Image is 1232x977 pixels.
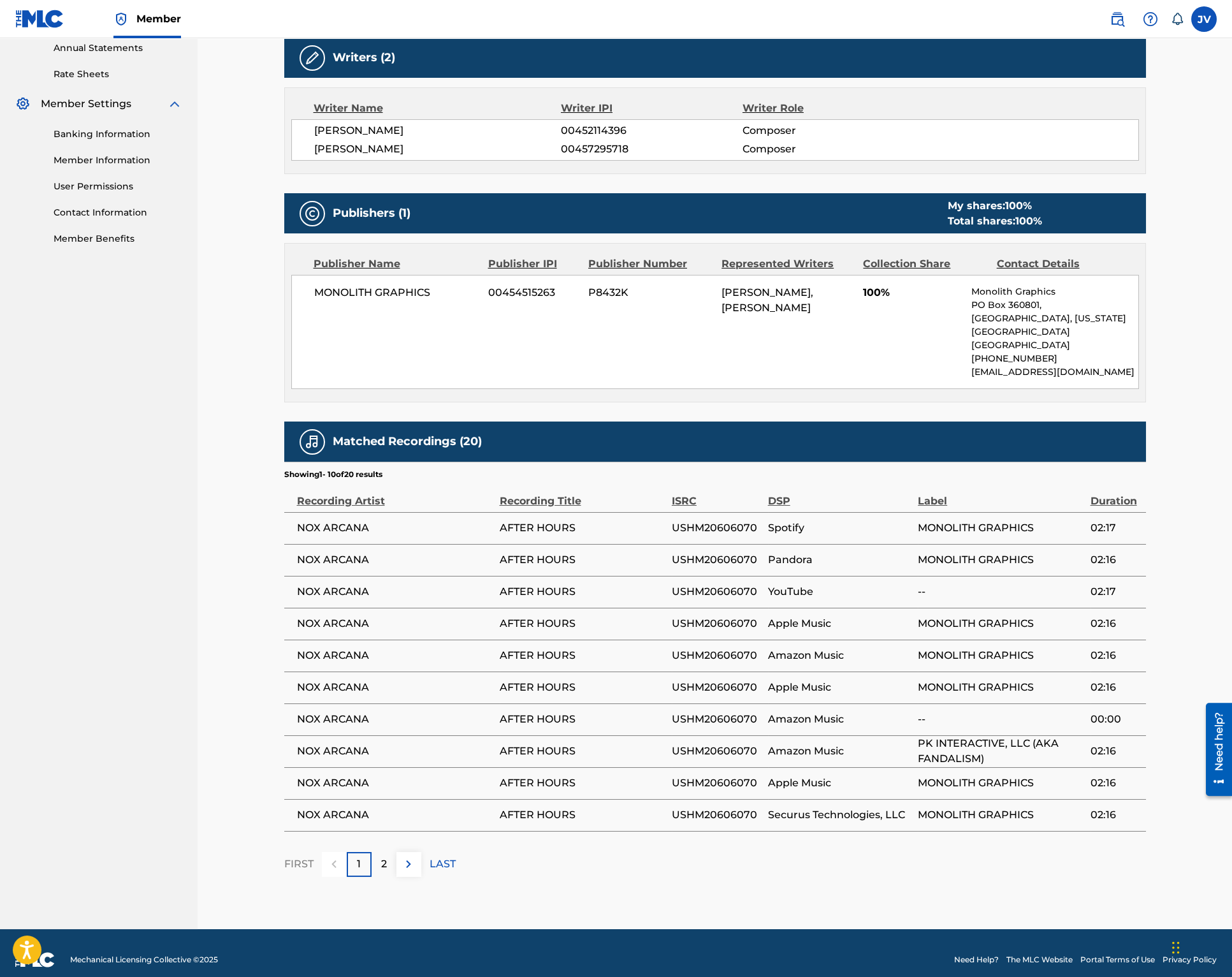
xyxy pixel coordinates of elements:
[305,434,320,450] img: Matched Recordings
[768,648,912,663] span: Amazon Music
[1091,480,1140,509] div: Duration
[1138,6,1163,32] div: Help
[1080,954,1155,966] a: Portal Terms of Use
[54,232,182,246] a: Member Benefits
[41,96,131,112] span: Member Settings
[500,480,665,509] div: Recording Title
[721,256,853,272] div: Represented Writers
[15,96,31,112] img: Member Settings
[971,298,1138,312] p: PO Box 360801,
[1091,712,1140,727] span: 00:00
[297,775,493,791] span: NOX ARCANA
[500,584,665,599] span: AFTER HOURS
[672,584,762,599] span: USHM20606070
[54,154,182,167] a: Member Information
[401,856,416,872] img: right
[333,50,395,65] h5: Writers (2)
[297,744,493,759] span: NOX ARCANA
[70,954,218,966] span: Mechanical Licensing Collective © 2025
[314,123,562,138] span: [PERSON_NAME]
[672,616,762,631] span: USHM20606070
[1143,11,1158,27] img: help
[768,552,912,568] span: Pandora
[54,68,182,81] a: Rate Sheets
[500,712,665,727] span: AFTER HOURS
[500,807,665,823] span: AFTER HOURS
[672,775,762,791] span: USHM20606070
[297,552,493,568] span: NOX ARCANA
[918,807,1083,823] span: MONOLITH GRAPHICS
[743,123,908,138] span: Composer
[768,584,912,599] span: YouTube
[768,744,912,759] span: Amazon Music
[1091,648,1140,663] span: 02:16
[672,807,762,823] span: USHM20606070
[297,520,493,536] span: NOX ARCANA
[918,712,1083,727] span: --
[918,552,1083,568] span: MONOLITH GRAPHICS
[768,680,912,695] span: Apple Music
[971,312,1138,339] p: [GEOGRAPHIC_DATA], [US_STATE][GEOGRAPHIC_DATA]
[333,434,482,449] h5: Matched Recordings (20)
[1110,11,1125,27] img: search
[54,128,182,141] a: Banking Information
[284,856,314,872] p: FIRST
[918,520,1083,536] span: MONOLITH GRAPHICS
[167,96,182,112] img: expand
[1171,13,1184,26] div: Notifications
[768,807,912,823] span: Securus Technologies, LLC
[1091,520,1140,536] span: 02:17
[284,469,382,480] p: Showing 1 - 10 of 20 results
[333,206,410,221] h5: Publishers (1)
[863,285,962,300] span: 100%
[314,256,479,272] div: Publisher Name
[54,206,182,219] a: Contact Information
[918,648,1083,663] span: MONOLITH GRAPHICS
[588,285,712,300] span: P8432K
[721,286,813,314] span: [PERSON_NAME], [PERSON_NAME]
[305,50,320,66] img: Writers
[971,339,1138,352] p: [GEOGRAPHIC_DATA]
[1163,954,1217,966] a: Privacy Policy
[297,680,493,695] span: NOX ARCANA
[561,101,743,116] div: Writer IPI
[500,520,665,536] span: AFTER HOURS
[305,206,320,221] img: Publishers
[971,285,1138,298] p: Monolith Graphics
[500,616,665,631] span: AFTER HOURS
[1091,616,1140,631] span: 02:16
[948,214,1042,229] div: Total shares:
[672,680,762,695] span: USHM20606070
[500,648,665,663] span: AFTER HOURS
[1091,680,1140,695] span: 02:16
[918,584,1083,599] span: --
[297,807,493,823] span: NOX ARCANA
[918,480,1083,509] div: Label
[672,744,762,759] span: USHM20606070
[918,680,1083,695] span: MONOLITH GRAPHICS
[1091,552,1140,568] span: 02:16
[297,712,493,727] span: NOX ARCANA
[768,712,912,727] span: Amazon Music
[297,480,493,509] div: Recording Artist
[488,256,579,272] div: Publisher IPI
[948,198,1042,214] div: My shares:
[768,616,912,631] span: Apple Music
[561,142,742,157] span: 00457295718
[954,954,999,966] a: Need Help?
[561,123,742,138] span: 00452114396
[500,744,665,759] span: AFTER HOURS
[863,256,987,272] div: Collection Share
[918,775,1083,791] span: MONOLITH GRAPHICS
[297,584,493,599] span: NOX ARCANA
[1015,215,1042,227] span: 100 %
[488,285,579,300] span: 00454515263
[314,285,479,300] span: MONOLITH GRAPHICS
[743,142,908,157] span: Composer
[1172,929,1180,967] div: Drag
[971,365,1138,379] p: [EMAIL_ADDRESS][DOMAIN_NAME]
[588,256,712,272] div: Publisher Number
[297,616,493,631] span: NOX ARCANA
